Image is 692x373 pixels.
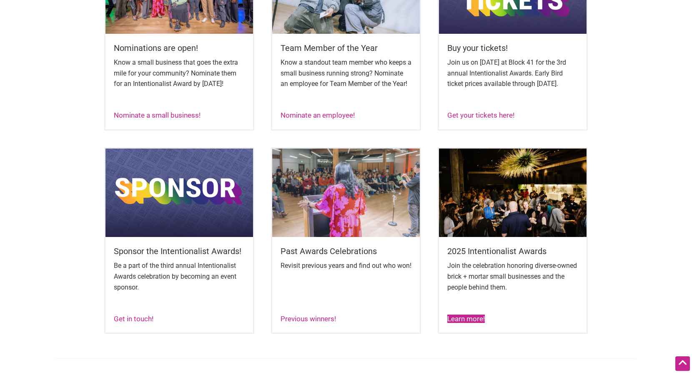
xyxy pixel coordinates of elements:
a: Learn more! [447,315,485,323]
p: Know a small business that goes the extra mile for your community? Nominate them for an Intention... [114,57,245,89]
h5: Nominations are open! [114,42,245,54]
div: Scroll Back to Top [675,356,690,371]
a: Previous winners! [281,315,336,323]
h5: 2025 Intentionalist Awards [447,245,578,257]
p: Know a standout team member who keeps a small business running strong? Nominate an employee for T... [281,57,411,89]
p: Join the celebration honoring diverse-owned brick + mortar small businesses and the people behind... [447,260,578,292]
h5: Sponsor the Intentionalist Awards! [114,245,245,257]
a: Get in touch! [114,315,153,323]
p: Join us on [DATE] at Block 41 for the 3rd annual Intentionalist Awards. Early Bird ticket prices ... [447,57,578,89]
p: Be a part of the third annual Intentionalist Awards celebration by becoming an event sponsor. [114,260,245,292]
h5: Buy your tickets! [447,42,578,54]
a: Nominate an employee! [281,111,355,119]
a: Get your tickets here! [447,111,514,119]
h5: Past Awards Celebrations [281,245,411,257]
p: Revisit previous years and find out who won! [281,260,411,271]
h5: Team Member of the Year [281,42,411,54]
a: Nominate a small business! [114,111,201,119]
